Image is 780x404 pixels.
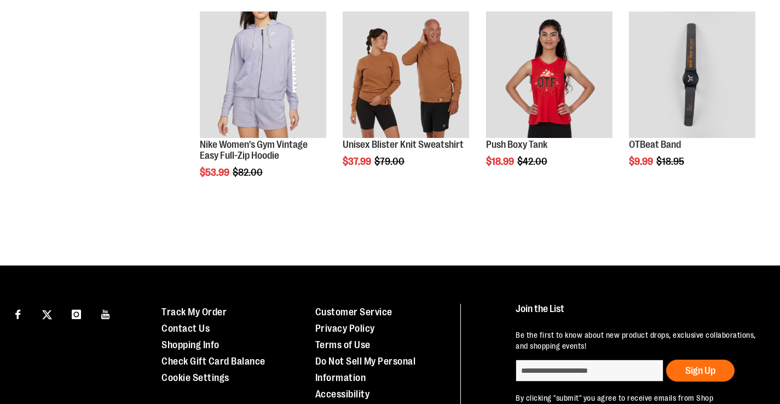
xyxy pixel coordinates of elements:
[516,304,759,324] h4: Join the List
[315,389,370,400] a: Accessibility
[200,139,308,161] a: Nike Women's Gym Vintage Easy Full-Zip Hoodie
[315,307,392,318] a: Customer Service
[629,156,655,167] span: $9.99
[343,11,469,140] a: Product image for Unisex Blister Knit Sweatshirt
[486,11,613,138] img: Product image for Push Boxy Tank
[656,156,686,167] span: $18.95
[629,11,755,138] img: OTBeat Band
[685,365,715,376] span: Sign Up
[516,360,663,382] input: enter email
[315,356,416,383] a: Do Not Sell My Personal Information
[8,304,27,323] a: Visit our Facebook page
[200,11,326,140] a: Product image for Nike Gym Vintage Easy Full Zip Hoodie
[315,339,371,350] a: Terms of Use
[486,156,516,167] span: $18.99
[629,11,755,140] a: OTBeat Band
[67,304,86,323] a: Visit our Instagram page
[343,139,464,150] a: Unisex Blister Knit Sweatshirt
[315,323,375,334] a: Privacy Policy
[194,6,332,206] div: product
[486,139,547,150] a: Push Boxy Tank
[629,139,681,150] a: OTBeat Band
[623,6,761,195] div: product
[161,307,227,318] a: Track My Order
[161,323,210,334] a: Contact Us
[337,6,475,195] div: product
[666,360,735,382] button: Sign Up
[481,6,618,195] div: product
[516,330,759,351] p: Be the first to know about new product drops, exclusive collaborations, and shopping events!
[200,11,326,138] img: Product image for Nike Gym Vintage Easy Full Zip Hoodie
[42,310,52,320] img: Twitter
[161,372,229,383] a: Cookie Settings
[343,11,469,138] img: Product image for Unisex Blister Knit Sweatshirt
[486,11,613,140] a: Product image for Push Boxy Tank
[161,356,265,367] a: Check Gift Card Balance
[374,156,406,167] span: $79.00
[200,167,231,178] span: $53.99
[38,304,57,323] a: Visit our X page
[233,167,264,178] span: $82.00
[343,156,373,167] span: $37.99
[96,304,115,323] a: Visit our Youtube page
[517,156,549,167] span: $42.00
[161,339,219,350] a: Shopping Info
